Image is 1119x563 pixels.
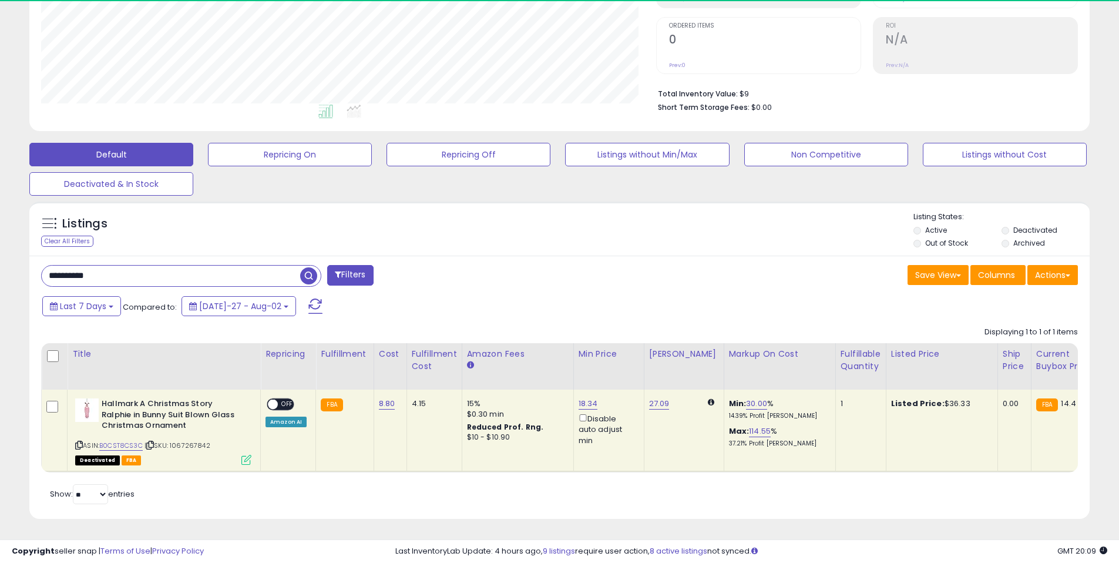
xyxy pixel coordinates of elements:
a: B0CST8CS3C [99,441,143,451]
a: 27.09 [649,398,670,410]
div: Fulfillable Quantity [841,348,881,373]
div: % [729,398,826,420]
button: [DATE]-27 - Aug-02 [182,296,296,316]
div: % [729,426,826,448]
button: Listings without Min/Max [565,143,729,166]
div: Amazon AI [266,417,307,427]
div: $36.33 [891,398,989,409]
th: The percentage added to the cost of goods (COGS) that forms the calculator for Min & Max prices. [724,343,835,390]
small: Prev: N/A [886,62,909,69]
button: Columns [970,265,1026,285]
div: ASIN: [75,398,251,464]
button: Deactivated & In Stock [29,172,193,196]
div: 4.15 [412,398,453,409]
div: 0.00 [1003,398,1022,409]
button: Non Competitive [744,143,908,166]
button: Repricing Off [387,143,550,166]
span: Columns [978,269,1015,281]
span: | SKU: 1067267842 [145,441,210,450]
div: Disable auto adjust min [579,412,635,446]
label: Out of Stock [925,238,968,248]
p: Listing States: [913,212,1090,223]
img: 318WhQ+r1iL._SL40_.jpg [75,398,99,422]
div: Listed Price [891,348,993,360]
a: 18.34 [579,398,598,410]
a: 8.80 [379,398,395,410]
b: Hallmark A Christmas Story Ralphie in Bunny Suit Blown Glass Christmas Ornament [102,398,244,434]
span: OFF [278,400,297,410]
div: Current Buybox Price [1036,348,1097,373]
b: Reduced Prof. Rng. [467,422,544,432]
div: $10 - $10.90 [467,433,564,443]
div: [PERSON_NAME] [649,348,719,360]
a: 8 active listings [650,545,707,557]
li: $9 [658,86,1069,100]
b: Short Term Storage Fees: [658,102,750,112]
a: Privacy Policy [152,545,204,557]
span: All listings that are unavailable for purchase on Amazon for any reason other than out-of-stock [75,455,120,465]
small: FBA [1036,398,1058,411]
b: Listed Price: [891,398,945,409]
div: Amazon Fees [467,348,569,360]
small: Amazon Fees. [467,360,474,371]
a: 9 listings [543,545,575,557]
div: seller snap | | [12,546,204,557]
button: Default [29,143,193,166]
div: Min Price [579,348,639,360]
span: FBA [122,455,142,465]
button: Listings without Cost [923,143,1087,166]
small: FBA [321,398,342,411]
div: 1 [841,398,877,409]
button: Last 7 Days [42,296,121,316]
span: Show: entries [50,488,135,500]
b: Max: [729,425,750,437]
a: 114.55 [749,425,771,437]
div: Cost [379,348,402,360]
div: 15% [467,398,564,409]
span: Ordered Items [669,23,861,29]
div: Clear All Filters [41,236,93,247]
span: [DATE]-27 - Aug-02 [199,300,281,312]
label: Archived [1013,238,1045,248]
span: 2025-08-10 20:09 GMT [1057,545,1107,557]
div: Fulfillment Cost [412,348,457,373]
h2: N/A [886,33,1077,49]
span: 14.4 [1061,398,1076,409]
p: 14.39% Profit [PERSON_NAME] [729,412,826,420]
label: Deactivated [1013,225,1057,235]
div: Displaying 1 to 1 of 1 items [984,327,1078,338]
h2: 0 [669,33,861,49]
small: Prev: 0 [669,62,685,69]
span: $0.00 [751,102,772,113]
span: Compared to: [123,301,177,313]
a: Terms of Use [100,545,150,557]
button: Save View [908,265,969,285]
div: $0.30 min [467,409,564,420]
label: Active [925,225,947,235]
h5: Listings [62,216,107,232]
button: Filters [327,265,373,286]
div: Last InventoryLab Update: 4 hours ago, require user action, not synced. [395,546,1107,557]
span: Last 7 Days [60,300,106,312]
div: Title [72,348,256,360]
strong: Copyright [12,545,55,557]
button: Actions [1027,265,1078,285]
div: Repricing [266,348,311,360]
b: Total Inventory Value: [658,89,738,99]
a: 30.00 [746,398,767,410]
div: Fulfillment [321,348,368,360]
span: ROI [886,23,1077,29]
p: 37.21% Profit [PERSON_NAME] [729,440,826,448]
div: Ship Price [1003,348,1026,373]
div: Markup on Cost [729,348,831,360]
b: Min: [729,398,747,409]
button: Repricing On [208,143,372,166]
